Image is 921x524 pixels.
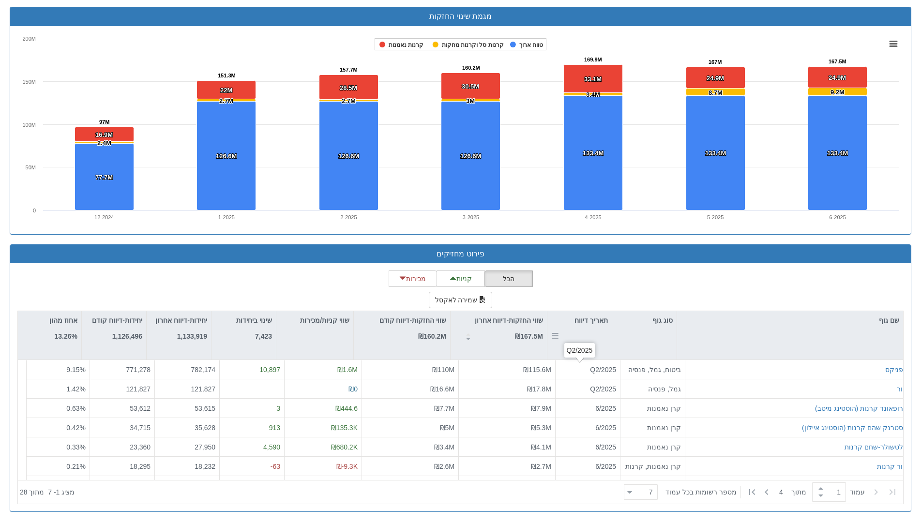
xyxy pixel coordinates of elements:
[850,487,865,497] span: ‏עמוד
[30,423,86,433] div: 0.42 %
[22,36,36,42] text: 200M
[430,385,454,393] span: ₪16.6M
[827,150,848,157] tspan: 133.4M
[336,463,358,470] span: ₪-9.3K
[707,214,724,220] text: 5-2025
[583,150,604,157] tspan: 133.4M
[389,42,423,48] tspan: קרנות נאמנות
[218,214,235,220] text: 1-2025
[434,404,454,412] span: ₪7.7M
[707,75,724,82] tspan: 24.9M
[437,270,485,287] button: קניות
[20,481,75,503] div: ‏מציג 1 - 7 ‏ מתוך 28
[342,97,356,105] tspan: 2.7M
[815,404,907,413] button: פרופאונד קרנות (הוסטינג מיטב)
[337,366,358,374] span: ₪1.6M
[559,423,616,433] div: 6/2025
[624,384,681,394] div: גמל, פנסיה
[255,332,272,340] strong: 7,423
[665,487,737,497] span: ‏מספר רשומות בכל עמוד
[348,385,358,393] span: ₪0
[442,42,504,48] tspan: קרנות סל וקרנות מחקות
[159,404,215,413] div: 53,615
[379,315,446,326] p: שווי החזקות-דיווח קודם
[418,332,446,340] strong: ₪160.2M
[897,384,907,394] button: מור
[338,152,359,160] tspan: 126.6M
[224,365,280,374] div: 10,897
[845,442,907,452] button: אלטשולר-שחם קרנות
[224,423,280,433] div: 913
[523,366,551,374] span: ₪115.6M
[463,214,479,220] text: 3-2025
[559,462,616,471] div: 6/2025
[584,57,602,62] tspan: 169.9M
[515,332,543,340] strong: ₪167.5M
[802,423,907,433] button: פסטרנק שהם קרנות (הוסטינג איילון)
[219,97,233,105] tspan: 2.7M
[709,59,722,65] tspan: 167M
[531,404,551,412] span: ₪7.9M
[95,131,113,138] tspan: 16.9M
[340,84,357,91] tspan: 28.5M
[559,442,616,452] div: 6/2025
[30,384,86,394] div: 1.42 %
[462,65,480,71] tspan: 160.2M
[159,442,215,452] div: 27,950
[17,12,904,21] h3: מגמת שינוי החזקות
[559,404,616,413] div: 6/2025
[432,366,454,374] span: ₪110M
[677,311,903,329] div: שם גוף
[331,424,358,432] span: ₪135.3K
[434,463,454,470] span: ₪2.6M
[94,404,151,413] div: 53,612
[177,332,207,340] strong: 1,133,919
[276,311,353,329] div: שווי קניות/מכירות
[440,424,454,432] span: ₪5M
[527,385,551,393] span: ₪17.8M
[30,462,86,471] div: 0.21 %
[779,487,791,497] span: 4
[564,343,595,358] div: Q2/2025
[112,332,142,340] strong: 1,126,496
[531,443,551,451] span: ₪4.1M
[547,311,612,329] div: תאריך דיווח
[830,89,845,96] tspan: 9.2M
[434,443,454,451] span: ₪3.4M
[94,384,151,394] div: 121,827
[159,384,215,394] div: 121,827
[95,174,113,181] tspan: 77.7M
[484,270,533,287] button: הכל
[94,365,151,374] div: 771,278
[389,270,437,287] button: מכירות
[709,89,723,96] tspan: 8.7M
[331,443,358,451] span: ₪680.2K
[531,424,551,432] span: ₪5.3M
[159,462,215,471] div: 18,232
[22,79,36,85] text: 150M
[224,462,280,471] div: -63
[829,74,846,81] tspan: 24.9M
[218,73,236,78] tspan: 151.3M
[236,315,272,326] p: שינוי ביחידות
[586,91,600,98] tspan: 3.4M
[559,384,616,394] div: Q2/2025
[429,292,493,308] button: שמירה לאקסל
[585,214,601,220] text: 4-2025
[624,442,681,452] div: קרן נאמנות
[624,404,681,413] div: קרן נאמנות
[97,139,111,147] tspan: 2.4M
[224,404,280,413] div: 3
[94,462,151,471] div: 18,295
[220,87,232,94] tspan: 22M
[26,165,36,170] text: 50M
[620,481,901,503] div: ‏ מתוך
[224,442,280,452] div: 4,590
[705,150,726,157] tspan: 133.4M
[340,214,357,220] text: 2-2025
[462,83,479,90] tspan: 30.5M
[466,97,475,105] tspan: 3M
[94,442,151,452] div: 23,360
